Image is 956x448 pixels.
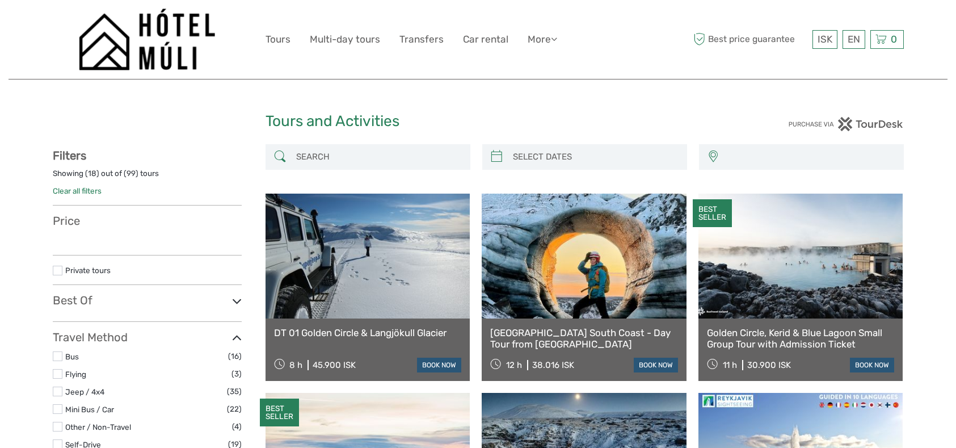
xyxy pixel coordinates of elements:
[292,147,465,167] input: SEARCH
[227,403,242,416] span: (22)
[227,385,242,398] span: (35)
[850,358,894,372] a: book now
[889,34,899,45] span: 0
[266,112,691,131] h1: Tours and Activities
[463,31,508,48] a: Car rental
[634,358,678,372] a: book now
[65,422,131,432] a: Other / Non-Travel
[490,327,678,350] a: [GEOGRAPHIC_DATA] South Coast - Day Tour from [GEOGRAPHIC_DATA]
[53,330,242,344] h3: Travel Method
[528,31,557,48] a: More
[310,31,380,48] a: Multi-day tours
[228,350,242,363] span: (16)
[232,420,242,433] span: (4)
[313,360,356,370] div: 45.900 ISK
[506,360,522,370] span: 12 h
[65,266,111,275] a: Private tours
[532,360,574,370] div: 38.016 ISK
[260,399,299,427] div: BEST SELLER
[289,360,302,370] span: 8 h
[691,30,810,49] span: Best price guarantee
[65,387,104,396] a: Jeep / 4x4
[53,214,242,228] h3: Price
[707,327,895,350] a: Golden Circle, Kerid & Blue Lagoon Small Group Tour with Admission Ticket
[88,168,96,179] label: 18
[747,360,791,370] div: 30.900 ISK
[266,31,290,48] a: Tours
[127,168,136,179] label: 99
[65,370,86,379] a: Flying
[65,405,114,414] a: Mini Bus / Car
[818,34,832,45] span: ISK
[53,186,102,195] a: Clear all filters
[508,147,681,167] input: SELECT DATES
[723,360,737,370] span: 11 h
[79,9,216,70] img: 1276-09780d38-f550-4f2e-b773-0f2717b8e24e_logo_big.png
[53,294,242,307] h3: Best Of
[693,199,732,228] div: BEST SELLER
[65,352,79,361] a: Bus
[399,31,444,48] a: Transfers
[231,367,242,380] span: (3)
[53,149,86,162] strong: Filters
[53,168,242,186] div: Showing ( ) out of ( ) tours
[417,358,461,372] a: book now
[788,117,903,131] img: PurchaseViaTourDesk.png
[274,327,462,338] a: DT 01 Golden Circle & Langjökull Glacier
[843,30,865,49] div: EN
